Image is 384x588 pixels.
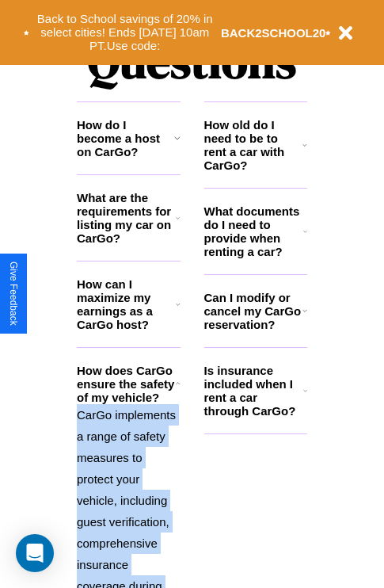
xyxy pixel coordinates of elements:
[204,118,303,172] h3: How old do I need to be to rent a car with CarGo?
[204,204,304,258] h3: What documents do I need to provide when renting a car?
[204,291,302,331] h3: Can I modify or cancel my CarGo reservation?
[77,191,176,245] h3: What are the requirements for listing my car on CarGo?
[204,364,303,418] h3: Is insurance included when I rent a car through CarGo?
[77,277,176,331] h3: How can I maximize my earnings as a CarGo host?
[77,118,174,158] h3: How do I become a host on CarGo?
[8,262,19,326] div: Give Feedback
[29,8,221,57] button: Back to School savings of 20% in select cities! Ends [DATE] 10am PT.Use code:
[77,364,176,404] h3: How does CarGo ensure the safety of my vehicle?
[16,534,54,572] div: Open Intercom Messenger
[221,26,326,40] b: BACK2SCHOOL20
